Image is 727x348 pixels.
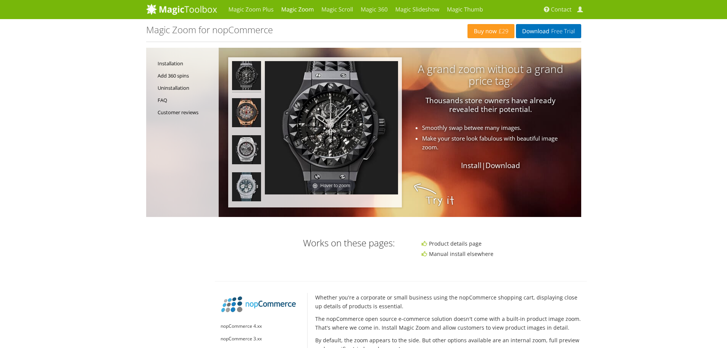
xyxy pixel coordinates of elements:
[158,70,215,82] a: Add 360 spins
[551,6,572,13] span: Contact
[219,63,566,87] h3: A grand zoom without a grand price tag.
[219,96,566,114] p: Thousands store owners have already revealed their potential.
[232,172,261,204] a: Big Bang Jeans
[158,106,215,118] a: Customer reviews
[232,135,261,167] a: Big Bang Unico Titanium
[265,61,398,194] a: Hover to zoom
[232,61,261,92] a: Big Bang Depeche Mode
[232,98,261,129] a: Big Bang Ferrari King Gold Carbon
[158,82,215,94] a: Uninstallation
[221,322,302,330] li: nopCommerce 4.xx
[315,293,581,311] p: Whether you're a corporate or small business using the nopCommerce shopping cart, displaying clos...
[221,334,302,343] li: nopCommerce 3.xx
[497,28,509,34] span: £29
[219,161,566,170] p: |
[467,24,514,38] a: Buy now£29
[158,94,215,106] a: FAQ
[221,238,395,248] h3: Works on these pages:
[146,25,273,35] h1: Magic Zoom for nopCommerce
[146,3,217,15] img: MagicToolbox.com - Image tools for your website
[461,160,482,170] a: Install
[241,123,573,132] li: Smoothly swap betwee many images.
[158,57,215,70] a: Installation
[422,239,580,248] li: Product details page
[315,314,581,332] p: The nopCommerce open source e-commerce solution doesn't come with a built-in product image zoom. ...
[516,24,581,38] a: DownloadFree Trial
[241,134,573,152] li: Make your store look fabulous with beautiful image zoom.
[549,28,575,34] span: Free Trial
[422,249,580,258] li: Manual install elsewhere
[485,160,520,170] a: Download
